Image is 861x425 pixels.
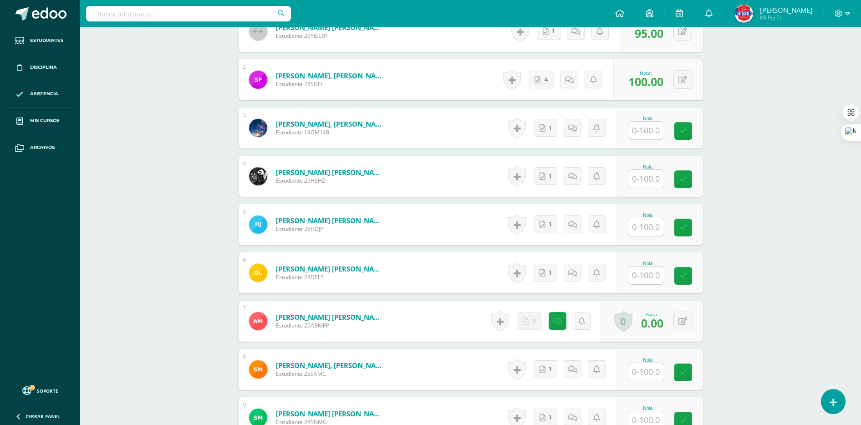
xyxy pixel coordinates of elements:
span: Estudiante 25SDFL [276,80,385,88]
a: [PERSON_NAME] [PERSON_NAME] [276,168,385,177]
span: Estudiante 25HDJP [276,225,385,233]
span: Cerrar panel [25,413,60,420]
div: Nota: [641,311,663,317]
input: 0-100.0 [628,363,664,381]
a: [PERSON_NAME], [PERSON_NAME] [276,119,385,128]
span: Mis cursos [30,117,59,124]
span: 1 [552,23,555,40]
div: Nota [628,164,668,169]
span: Archivos [30,144,55,151]
div: Nota [628,213,668,218]
a: [PERSON_NAME] [PERSON_NAME] [276,312,385,322]
span: 1 [549,361,551,378]
span: 0 [532,312,536,329]
a: Asistencia [7,81,73,108]
a: [PERSON_NAME], [PERSON_NAME] [276,71,385,80]
input: 0-100.0 [628,170,664,188]
span: 4 [544,71,548,88]
span: Estudiante 14GM148 [276,128,385,136]
div: Nota [628,358,668,363]
span: Soporte [37,388,58,394]
div: Nota: [628,70,663,76]
div: Nota [628,116,668,121]
a: Estudiantes [7,27,73,54]
div: Nota [628,261,668,266]
img: b7ce26423c8b5fd0ad9784620c4edf8a.png [249,215,267,234]
a: Soporte [11,384,69,396]
span: 1 [549,264,551,281]
span: Asistencia [30,90,58,97]
span: [PERSON_NAME] [760,5,812,15]
img: 5b05793df8038e2f74dd67e63a03d3f6.png [735,5,753,23]
a: 1 [534,167,557,185]
div: Nota [628,406,668,411]
a: [PERSON_NAME] [PERSON_NAME] [276,216,385,225]
img: 241c364da67f439fd05b6f5b85b572cf.png [249,264,267,282]
span: Estudiante 20YIEC01 [276,32,385,40]
span: Estudiante 25SAMC [276,370,385,378]
span: Mi Perfil [760,14,812,21]
a: 1 [534,264,557,282]
span: Estudiante 25ABMPP [276,322,385,329]
img: 8efb7868bc13e23b8a50a17bd6479216.png [249,119,267,137]
span: Estudiantes [30,37,63,44]
span: Estudiante 24DELS [276,273,385,281]
input: 0-100.0 [628,122,664,139]
a: [PERSON_NAME], [PERSON_NAME] [276,361,385,370]
input: Busca un usuario... [86,6,291,21]
a: 4 [529,71,554,88]
a: Mis cursos [7,108,73,134]
span: 1 [549,168,551,184]
a: [PERSON_NAME] [PERSON_NAME] [276,23,385,32]
img: fb1d236bc03aac6c6b8e5e5ccda786c2.png [249,360,267,379]
img: 3fec9c21296931f396f14038ad874328.png [249,312,267,330]
img: 82e35952a61a7bb116b1d71fd6c769be.png [249,71,267,89]
a: 0 [614,311,632,332]
a: 1 [534,215,557,233]
a: [PERSON_NAME] [PERSON_NAME] [276,409,385,418]
a: Archivos [7,134,73,161]
a: 1 [534,119,557,137]
span: 95.00 [635,26,663,41]
span: 1 [549,119,551,136]
span: 100.00 [628,74,663,89]
a: [PERSON_NAME] [PERSON_NAME] [276,264,385,273]
img: 45x45 [249,22,267,41]
span: 0.00 [641,315,663,331]
input: 0-100.0 [628,218,664,236]
input: 0-100.0 [628,266,664,284]
span: Estudiante 25HSHZ [276,177,385,184]
img: 93398559f9ac5f1b8d6bbb7739e9217f.png [249,167,267,185]
span: 1 [549,216,551,233]
a: 1 [537,22,560,40]
a: Disciplina [7,54,73,81]
span: Disciplina [30,64,57,71]
a: 1 [534,360,557,378]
